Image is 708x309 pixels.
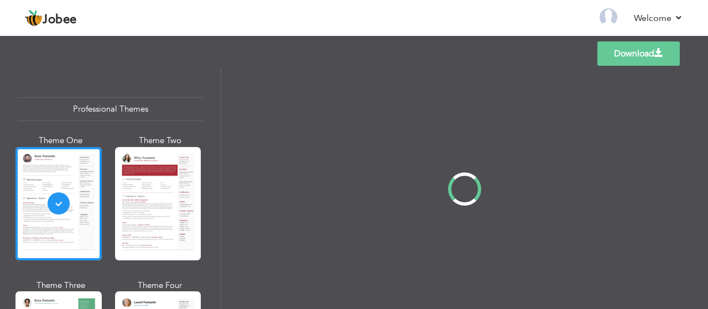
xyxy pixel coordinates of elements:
a: Welcome [634,12,683,25]
a: Jobee [25,9,77,27]
div: Theme Four [117,280,204,291]
img: jobee.io [25,9,43,27]
img: Profile Img [600,8,617,26]
div: Theme Two [117,135,204,146]
span: Jobee [43,14,77,26]
div: Professional Themes [18,97,203,121]
div: Theme One [18,135,104,146]
a: Download [597,41,680,66]
div: Theme Three [18,280,104,291]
